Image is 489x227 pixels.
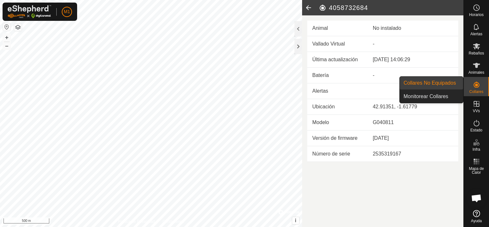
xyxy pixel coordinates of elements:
[307,146,368,162] td: Número de serie
[373,150,453,158] div: 2535319167
[319,4,463,12] h2: 4058732684
[307,21,368,36] td: Animal
[400,77,463,89] a: Collares No Equipados
[307,52,368,68] td: Última actualización
[118,219,155,224] a: Política de Privacidad
[373,134,453,142] div: [DATE]
[464,207,489,225] a: Ayuda
[373,71,453,79] div: -
[14,23,22,31] button: Capas del Mapa
[307,130,368,146] td: Versión de firmware
[3,42,11,50] button: –
[292,217,299,224] button: i
[307,115,368,130] td: Modelo
[373,119,453,126] div: G040811
[404,79,456,87] span: Collares No Equipados
[295,218,296,223] span: i
[307,99,368,115] td: Ubicación
[307,36,368,52] td: Vallado Virtual
[373,56,453,63] div: [DATE] 14:06:29
[373,103,453,111] div: 42.91351, -1.61779
[469,51,484,55] span: Rebaños
[467,189,486,208] div: Chat abierto
[472,147,480,151] span: Infra
[373,24,453,32] div: No instalado
[470,128,482,132] span: Estado
[469,71,484,74] span: Animales
[471,219,482,223] span: Ayuda
[470,32,482,36] span: Alertas
[163,219,184,224] a: Contáctenos
[3,34,11,41] button: +
[3,23,11,31] button: Restablecer Mapa
[400,90,463,103] a: Monitorear Collares
[404,93,448,100] span: Monitorear Collares
[8,5,51,18] img: Logo Gallagher
[473,109,480,113] span: VVs
[465,167,487,174] span: Mapa de Calor
[307,68,368,83] td: Batería
[469,90,483,94] span: Collares
[469,13,484,17] span: Horarios
[373,41,374,46] app-display-virtual-paddock-transition: -
[307,83,368,99] td: Alertas
[64,8,70,15] span: M1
